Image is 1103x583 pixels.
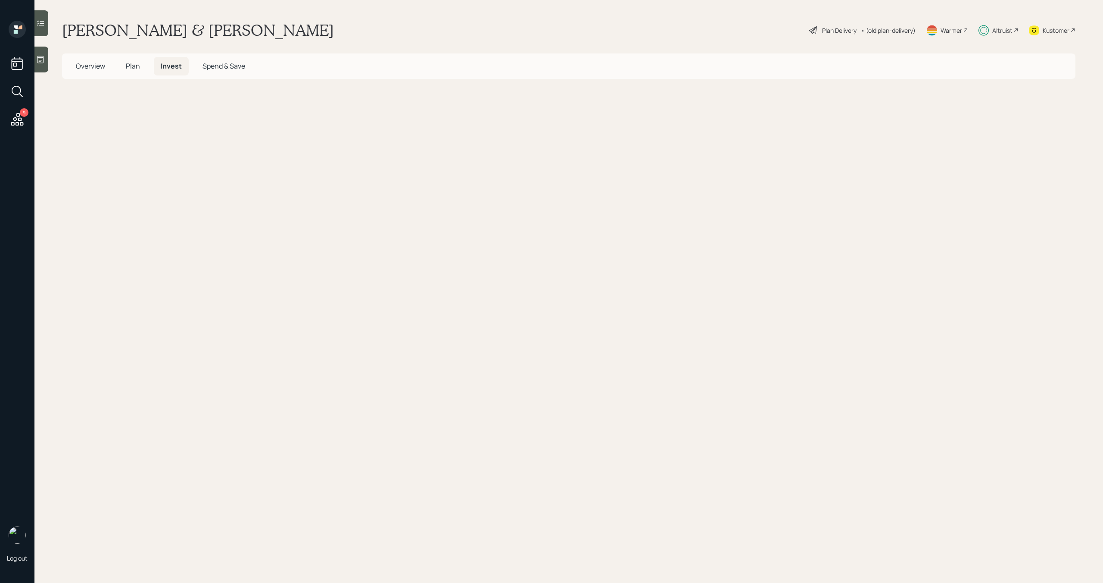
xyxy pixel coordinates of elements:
[9,527,26,544] img: michael-russo-headshot.png
[76,61,105,71] span: Overview
[822,26,857,35] div: Plan Delivery
[161,61,182,71] span: Invest
[126,61,140,71] span: Plan
[20,108,28,117] div: 9
[7,554,28,562] div: Log out
[992,26,1013,35] div: Altruist
[62,21,334,40] h1: [PERSON_NAME] & [PERSON_NAME]
[941,26,962,35] div: Warmer
[203,61,245,71] span: Spend & Save
[1043,26,1069,35] div: Kustomer
[861,26,916,35] div: • (old plan-delivery)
